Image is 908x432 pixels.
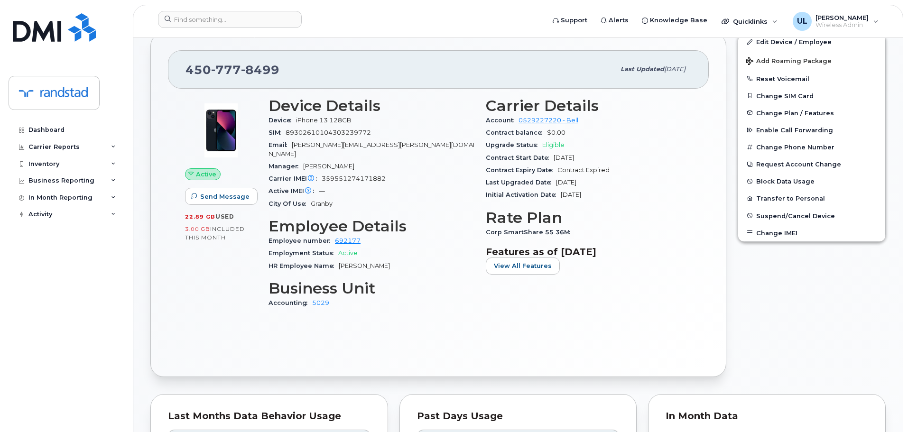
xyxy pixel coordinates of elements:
button: Change Plan / Features [738,104,885,121]
input: Find something... [158,11,302,28]
span: Wireless Admin [815,21,869,29]
span: View All Features [494,261,552,270]
span: Contract Start Date [486,154,554,161]
span: Initial Activation Date [486,191,561,198]
span: [DATE] [561,191,581,198]
a: 0529227220 - Bell [519,117,578,124]
a: Knowledge Base [635,11,714,30]
span: Send Message [200,192,250,201]
div: Uraib Lakhani [786,12,885,31]
button: Change SIM Card [738,87,885,104]
span: Active [196,170,216,179]
h3: Rate Plan [486,209,692,226]
span: — [319,187,325,194]
span: Accounting [269,299,312,306]
span: Quicklinks [733,18,768,25]
span: included this month [185,225,245,241]
span: Email [269,141,292,148]
a: Support [546,11,594,30]
span: [DATE] [554,154,574,161]
div: Past Days Usage [417,412,620,421]
button: Block Data Usage [738,173,885,190]
span: 8499 [241,63,279,77]
span: Upgrade Status [486,141,542,148]
span: Active [338,249,358,257]
span: [PERSON_NAME] [815,14,869,21]
span: used [215,213,234,220]
button: Enable Call Forwarding [738,121,885,138]
a: Edit Device / Employee [738,33,885,50]
span: Change Plan / Features [756,109,834,116]
span: [PERSON_NAME] [339,262,390,269]
span: Enable Call Forwarding [756,127,833,134]
button: Change Phone Number [738,138,885,156]
h3: Business Unit [269,280,474,297]
h3: Carrier Details [486,97,692,114]
span: Knowledge Base [650,16,707,25]
span: Manager [269,163,303,170]
span: Add Roaming Package [746,57,832,66]
button: Request Account Change [738,156,885,173]
button: Send Message [185,188,258,205]
span: Device [269,117,296,124]
span: HR Employee Name [269,262,339,269]
span: Carrier IMEI [269,175,322,182]
span: Active IMEI [269,187,319,194]
span: 359551274171882 [322,175,386,182]
button: Reset Voicemail [738,70,885,87]
button: View All Features [486,257,560,275]
span: 3.00 GB [185,226,210,232]
a: 692177 [335,237,361,244]
span: $0.00 [547,129,565,136]
button: Transfer to Personal [738,190,885,207]
span: Corp SmartShare 55 36M [486,229,575,236]
span: Last updated [621,65,664,73]
span: 777 [211,63,241,77]
div: In Month Data [666,412,868,421]
span: Employee number [269,237,335,244]
a: 5029 [312,299,329,306]
span: 89302610104303239772 [286,129,371,136]
span: iPhone 13 128GB [296,117,352,124]
span: UL [797,16,807,27]
button: Suspend/Cancel Device [738,207,885,224]
div: Last Months Data Behavior Usage [168,412,371,421]
span: SIM [269,129,286,136]
span: [DATE] [664,65,686,73]
span: Contract Expired [557,166,610,174]
div: Quicklinks [715,12,784,31]
img: image20231002-3703462-1ig824h.jpeg [193,102,250,159]
h3: Device Details [269,97,474,114]
span: [DATE] [556,179,576,186]
span: City Of Use [269,200,311,207]
span: Eligible [542,141,565,148]
span: Contract balance [486,129,547,136]
button: Add Roaming Package [738,51,885,70]
span: Contract Expiry Date [486,166,557,174]
button: Change IMEI [738,224,885,241]
span: Suspend/Cancel Device [756,212,835,219]
a: Alerts [594,11,635,30]
span: Employment Status [269,249,338,257]
span: Granby [311,200,333,207]
span: Account [486,117,519,124]
span: 450 [185,63,279,77]
span: Alerts [609,16,629,25]
span: 22.89 GB [185,213,215,220]
span: [PERSON_NAME][EMAIL_ADDRESS][PERSON_NAME][DOMAIN_NAME] [269,141,474,157]
span: Support [561,16,587,25]
span: Last Upgraded Date [486,179,556,186]
span: [PERSON_NAME] [303,163,354,170]
h3: Employee Details [269,218,474,235]
h3: Features as of [DATE] [486,246,692,257]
